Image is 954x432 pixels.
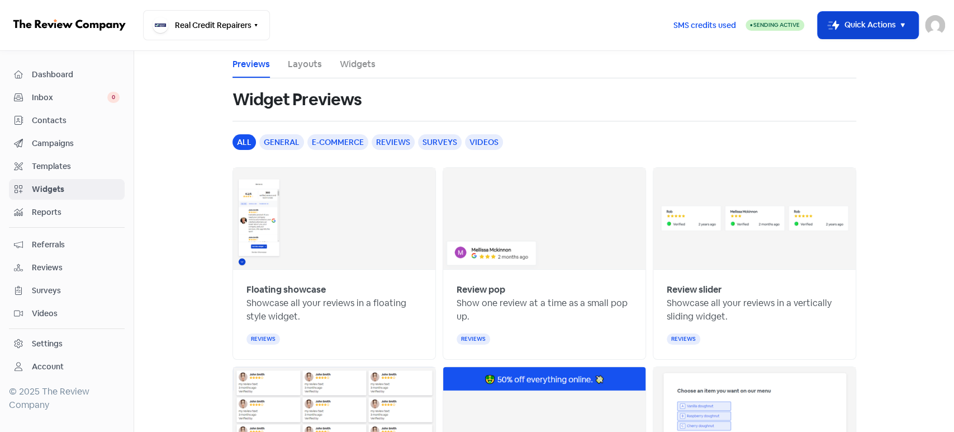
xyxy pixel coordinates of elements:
[457,334,490,345] div: reviews
[107,92,120,103] span: 0
[673,20,736,31] span: SMS credits used
[9,179,125,200] a: Widgets
[9,64,125,85] a: Dashboard
[32,206,120,218] span: Reports
[465,134,503,150] div: videos
[667,297,842,323] p: Showcase all your reviews in a vertically sliding widget.
[925,15,945,35] img: User
[372,134,415,150] div: reviews
[288,58,322,71] a: Layouts
[667,284,722,295] b: Review slider
[32,285,120,297] span: Surveys
[232,58,270,71] a: Previews
[9,334,125,354] a: Settings
[259,134,304,150] div: general
[32,69,120,81] span: Dashboard
[246,284,326,295] b: Floating showcase
[32,138,120,149] span: Campaigns
[307,134,368,150] div: e-commerce
[32,239,120,251] span: Referrals
[664,18,746,30] a: SMS credits used
[9,385,125,412] div: © 2025 The Review Company
[246,334,280,345] div: reviews
[753,21,800,29] span: Sending Active
[418,134,462,150] div: surveys
[246,297,422,323] p: Showcase all your reviews in a floating style widget.
[457,297,632,323] p: Show one review at a time as a small pop up.
[32,115,120,126] span: Contacts
[9,110,125,131] a: Contacts
[32,308,120,320] span: Videos
[9,280,125,301] a: Surveys
[9,356,125,377] a: Account
[32,361,64,373] div: Account
[232,82,362,118] h1: Widget Previews
[32,92,107,104] span: Inbox
[9,133,125,154] a: Campaigns
[32,161,120,172] span: Templates
[143,10,270,40] button: Real Credit Repairers
[457,284,505,295] b: Review pop
[32,184,120,195] span: Widgets
[9,303,125,324] a: Videos
[9,234,125,255] a: Referrals
[32,262,120,274] span: Reviews
[818,12,918,39] button: Quick Actions
[340,58,376,71] a: Widgets
[667,334,700,345] div: reviews
[9,156,125,177] a: Templates
[9,257,125,278] a: Reviews
[32,338,63,350] div: Settings
[746,18,804,32] a: Sending Active
[9,202,125,223] a: Reports
[9,87,125,108] a: Inbox 0
[232,134,256,150] div: all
